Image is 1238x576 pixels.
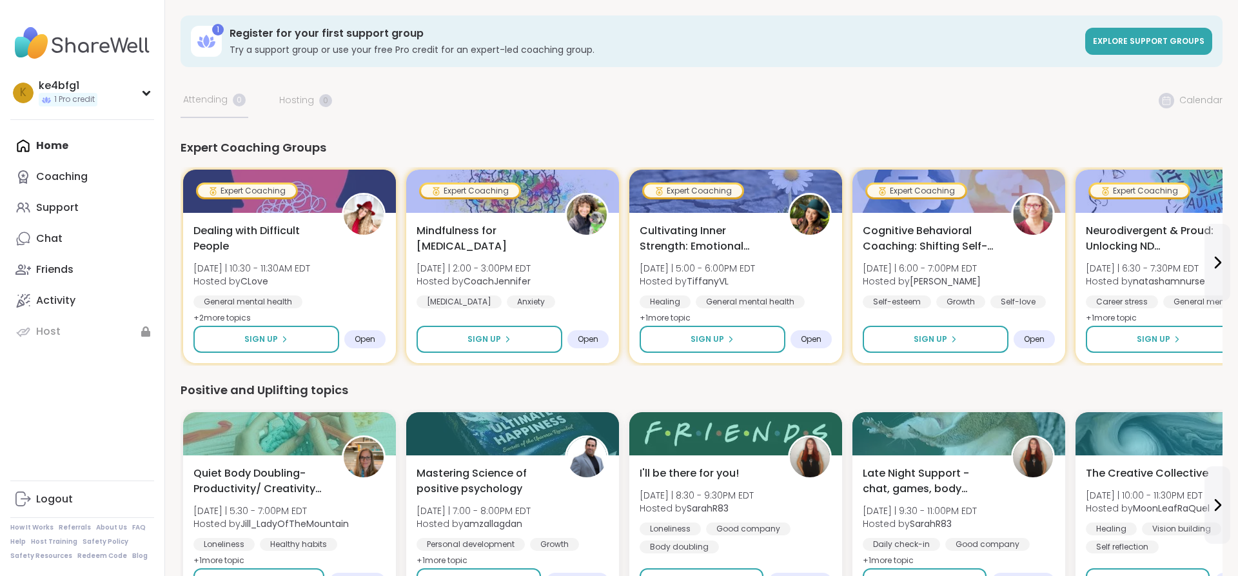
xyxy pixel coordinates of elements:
[36,324,61,339] div: Host
[417,517,531,530] span: Hosted by
[193,223,328,254] span: Dealing with Difficult People
[344,437,384,477] img: Jill_LadyOfTheMountain
[863,275,981,288] span: Hosted by
[1086,541,1159,553] div: Self reflection
[77,551,127,561] a: Redeem Code
[640,522,701,535] div: Loneliness
[36,492,73,506] div: Logout
[578,334,598,344] span: Open
[691,333,724,345] span: Sign Up
[1013,195,1053,235] img: Fausta
[260,538,337,551] div: Healthy habits
[863,504,977,517] span: [DATE] | 9:30 - 11:00PM EDT
[1085,28,1212,55] a: Explore support groups
[193,517,349,530] span: Hosted by
[36,263,74,277] div: Friends
[10,484,154,515] a: Logout
[640,262,755,275] span: [DATE] | 5:00 - 6:00PM EDT
[863,466,997,497] span: Late Night Support - chat, games, body double
[10,285,154,316] a: Activity
[36,232,63,246] div: Chat
[1086,223,1220,254] span: Neurodivergent & Proud: Unlocking ND Superpowers
[687,502,729,515] b: SarahR83
[355,334,375,344] span: Open
[687,275,729,288] b: TiffanyVL
[1086,295,1158,308] div: Career stress
[790,437,830,477] img: SarahR83
[10,316,154,347] a: Host
[198,184,296,197] div: Expert Coaching
[193,466,328,497] span: Quiet Body Doubling- Productivity/ Creativity pt 2
[10,161,154,192] a: Coaching
[417,326,562,353] button: Sign Up
[1024,334,1045,344] span: Open
[990,295,1046,308] div: Self-love
[640,275,755,288] span: Hosted by
[640,502,754,515] span: Hosted by
[10,523,54,532] a: How It Works
[863,262,981,275] span: [DATE] | 6:00 - 7:00PM EDT
[83,537,128,546] a: Safety Policy
[10,21,154,66] img: ShareWell Nav Logo
[96,523,127,532] a: About Us
[36,201,79,215] div: Support
[467,333,501,345] span: Sign Up
[1090,184,1188,197] div: Expert Coaching
[344,195,384,235] img: CLove
[863,223,997,254] span: Cognitive Behavioral Coaching: Shifting Self-Talk
[10,223,154,254] a: Chat
[417,223,551,254] span: Mindfulness for [MEDICAL_DATA]
[1142,522,1221,535] div: Vision building
[936,295,985,308] div: Growth
[193,326,339,353] button: Sign Up
[863,326,1008,353] button: Sign Up
[640,223,774,254] span: Cultivating Inner Strength: Emotional Regulation
[863,295,931,308] div: Self-esteem
[193,262,310,275] span: [DATE] | 10:30 - 11:30AM EDT
[464,517,522,530] b: amzallagdan
[193,504,349,517] span: [DATE] | 5:30 - 7:00PM EDT
[945,538,1030,551] div: Good company
[181,139,1223,157] div: Expert Coaching Groups
[36,293,75,308] div: Activity
[706,522,791,535] div: Good company
[1013,437,1053,477] img: SarahR83
[193,295,302,308] div: General mental health
[230,26,1077,41] h3: Register for your first support group
[132,523,146,532] a: FAQ
[39,79,97,93] div: ke4bfg1
[1093,35,1204,46] span: Explore support groups
[10,254,154,285] a: Friends
[20,84,26,101] span: k
[181,381,1223,399] div: Positive and Uplifting topics
[1086,522,1137,535] div: Healing
[193,538,255,551] div: Loneliness
[244,333,278,345] span: Sign Up
[1086,502,1210,515] span: Hosted by
[640,295,691,308] div: Healing
[417,504,531,517] span: [DATE] | 7:00 - 8:00PM EDT
[10,192,154,223] a: Support
[910,275,981,288] b: [PERSON_NAME]
[863,517,977,530] span: Hosted by
[464,275,531,288] b: CoachJennifer
[212,24,224,35] div: 1
[36,170,88,184] div: Coaching
[863,538,940,551] div: Daily check-in
[867,184,965,197] div: Expert Coaching
[132,551,148,561] a: Blog
[31,537,77,546] a: Host Training
[696,295,805,308] div: General mental health
[10,537,26,546] a: Help
[1086,275,1205,288] span: Hosted by
[417,295,502,308] div: [MEDICAL_DATA]
[421,184,519,197] div: Expert Coaching
[507,295,555,308] div: Anxiety
[10,551,72,561] a: Safety Resources
[567,437,607,477] img: amzallagdan
[1086,262,1205,275] span: [DATE] | 6:30 - 7:30PM EDT
[417,466,551,497] span: Mastering Science of positive psychology
[790,195,830,235] img: TiffanyVL
[59,523,91,532] a: Referrals
[640,541,719,553] div: Body doubling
